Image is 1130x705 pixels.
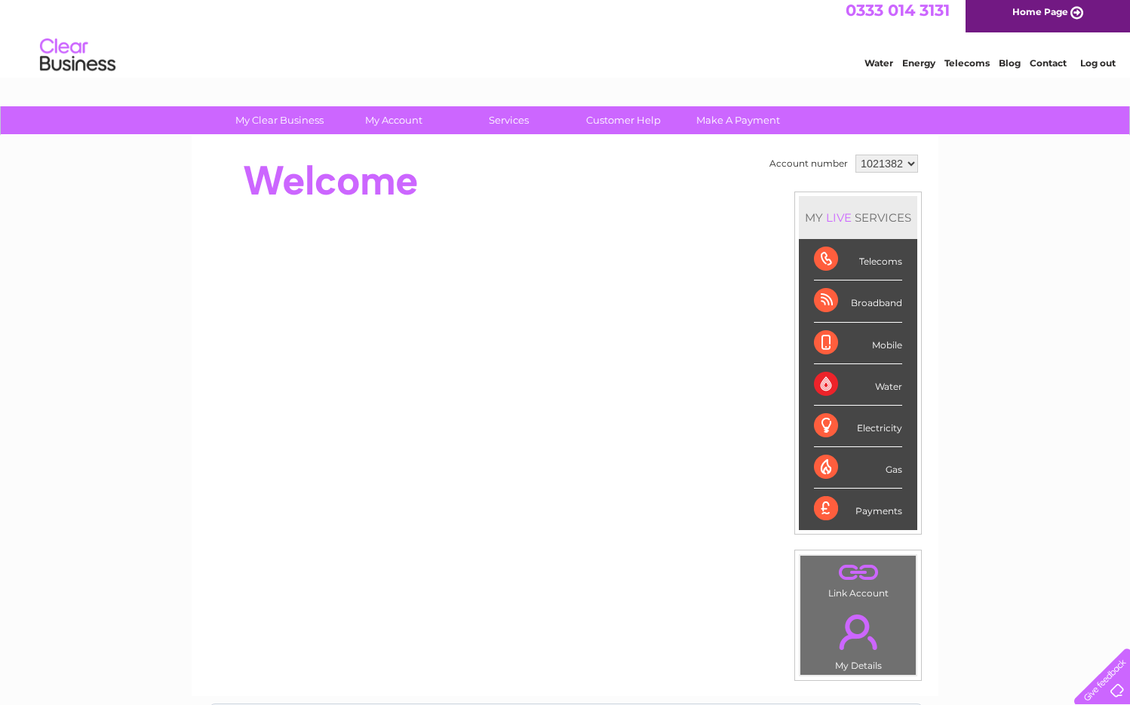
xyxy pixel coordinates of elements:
div: Mobile [814,323,902,364]
div: Gas [814,447,902,489]
a: Telecoms [944,64,990,75]
a: My Account [332,106,456,134]
a: 0333 014 3131 [846,8,950,26]
a: Energy [902,64,935,75]
div: Electricity [814,406,902,447]
a: Log out [1080,64,1116,75]
td: My Details [800,602,917,676]
a: My Clear Business [217,106,342,134]
a: Make A Payment [676,106,800,134]
div: Water [814,364,902,406]
a: . [804,559,912,586]
div: Telecoms [814,239,902,280]
a: Water [864,64,893,75]
a: Contact [1030,64,1067,75]
div: Broadband [814,280,902,322]
div: Payments [814,489,902,529]
a: Customer Help [561,106,686,134]
div: MY SERVICES [799,196,917,239]
a: Blog [999,64,1021,75]
img: logo.png [39,39,116,85]
div: LIVE [823,210,855,225]
div: Clear Business is a trading name of Verastar Limited (registered in [GEOGRAPHIC_DATA] No. 3667643... [210,8,923,73]
td: Link Account [800,555,917,602]
a: Services [447,106,571,134]
td: Account number [766,151,852,176]
a: . [804,605,912,658]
